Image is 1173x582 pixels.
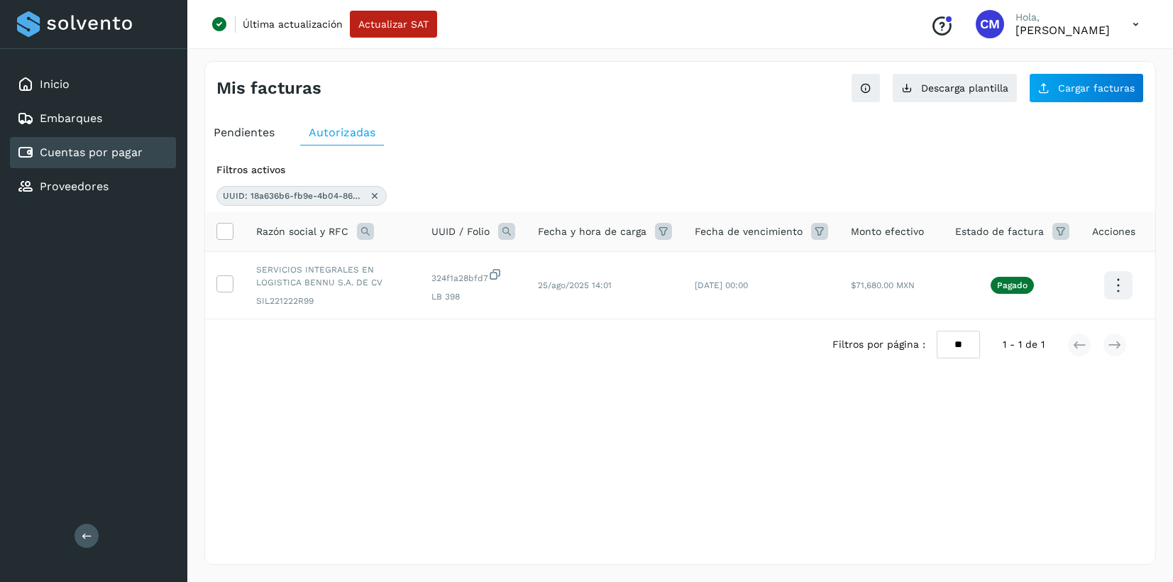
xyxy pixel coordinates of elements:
span: Autorizadas [309,126,375,139]
span: LB 398 [431,290,515,303]
p: Cynthia Mendoza [1015,23,1110,37]
span: Actualizar SAT [358,19,429,29]
span: Razón social y RFC [256,224,348,239]
span: Pendientes [214,126,275,139]
div: Embarques [10,103,176,134]
p: Pagado [997,280,1028,290]
a: Embarques [40,111,102,125]
span: Monto efectivo [851,224,924,239]
span: Fecha y hora de carga [538,224,646,239]
a: Proveedores [40,180,109,193]
span: $71,680.00 MXN [851,280,915,290]
span: UUID / Folio [431,224,490,239]
a: Cuentas por pagar [40,145,143,159]
span: Acciones [1092,224,1135,239]
span: Fecha de vencimiento [695,224,803,239]
span: Descarga plantilla [921,83,1008,93]
span: Cargar facturas [1058,83,1135,93]
div: UUID: 18a636b6-fb9e-4b04-86b1-324f1a28bfd7 [216,186,387,206]
span: 324f1a28bfd7 [431,268,515,285]
button: Descarga plantilla [892,73,1018,103]
p: Hola, [1015,11,1110,23]
a: Inicio [40,77,70,91]
span: Filtros por página : [832,337,925,352]
span: Estado de factura [955,224,1044,239]
span: [DATE] 00:00 [695,280,748,290]
span: SERVICIOS INTEGRALES EN LOGISTICA BENNU S.A. DE CV [256,263,409,289]
button: Cargar facturas [1029,73,1144,103]
div: Cuentas por pagar [10,137,176,168]
span: SIL221222R99 [256,295,409,307]
span: 25/ago/2025 14:01 [538,280,612,290]
h4: Mis facturas [216,78,321,99]
button: Actualizar SAT [350,11,437,38]
span: UUID: 18a636b6-fb9e-4b04-86b1-324f1a28bfd7 [223,190,365,202]
p: Última actualización [243,18,343,31]
div: Inicio [10,69,176,100]
div: Filtros activos [216,163,1144,177]
span: 1 - 1 de 1 [1003,337,1045,352]
div: Proveedores [10,171,176,202]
